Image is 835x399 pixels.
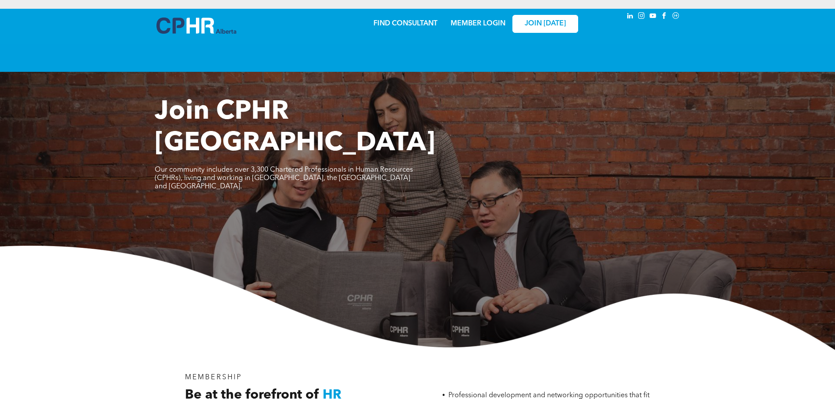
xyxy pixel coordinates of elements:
[660,11,669,23] a: facebook
[451,20,505,27] a: MEMBER LOGIN
[525,20,566,28] span: JOIN [DATE]
[512,15,578,33] a: JOIN [DATE]
[155,166,413,190] span: Our community includes over 3,300 Chartered Professionals in Human Resources (CPHRs), living and ...
[671,11,681,23] a: Social network
[185,374,242,381] span: MEMBERSHIP
[648,11,658,23] a: youtube
[373,20,437,27] a: FIND CONSULTANT
[637,11,647,23] a: instagram
[625,11,635,23] a: linkedin
[156,18,236,34] img: A blue and white logo for cp alberta
[155,99,435,157] span: Join CPHR [GEOGRAPHIC_DATA]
